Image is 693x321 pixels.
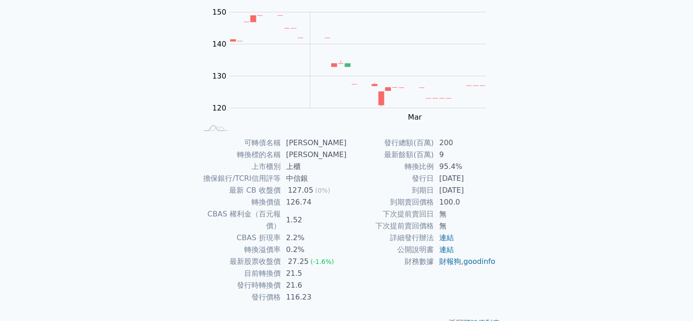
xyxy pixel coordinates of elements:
td: 財務數據 [347,256,434,268]
tspan: 150 [212,8,226,16]
span: (0%) [315,187,330,194]
td: 最新餘額(百萬) [347,149,434,161]
tspan: 120 [212,104,226,112]
td: CBAS 折現率 [197,232,281,244]
a: 財報狗 [439,257,461,266]
td: 下次提前賣回日 [347,208,434,220]
td: 轉換價值 [197,196,281,208]
td: 2.2% [281,232,347,244]
td: 21.6 [281,279,347,291]
div: 聊天小工具 [647,277,693,321]
iframe: Chat Widget [647,277,693,321]
td: [PERSON_NAME] [281,149,347,161]
td: 0.2% [281,244,347,256]
a: 連結 [439,233,454,242]
td: 95.4% [434,161,496,173]
td: 到期賣回價格 [347,196,434,208]
td: 轉換溢價率 [197,244,281,256]
div: 27.25 [286,256,311,268]
td: 到期日 [347,184,434,196]
tspan: Mar [408,113,422,121]
td: 200 [434,137,496,149]
td: 發行日 [347,173,434,184]
td: 中信銀 [281,173,347,184]
td: 100.0 [434,196,496,208]
td: 可轉債名稱 [197,137,281,149]
td: [PERSON_NAME] [281,137,347,149]
td: 擔保銀行/TCRI信用評等 [197,173,281,184]
td: [DATE] [434,173,496,184]
div: 127.05 [286,184,315,196]
td: 轉換標的名稱 [197,149,281,161]
td: 116.23 [281,291,347,303]
td: 下次提前賣回價格 [347,220,434,232]
td: 轉換比例 [347,161,434,173]
td: 無 [434,220,496,232]
td: , [434,256,496,268]
td: 發行時轉換價 [197,279,281,291]
td: 公開說明書 [347,244,434,256]
td: 9 [434,149,496,161]
td: 21.5 [281,268,347,279]
tspan: 130 [212,72,226,80]
td: 1.52 [281,208,347,232]
td: 上櫃 [281,161,347,173]
tspan: 140 [212,40,226,48]
td: 126.74 [281,196,347,208]
td: 最新 CB 收盤價 [197,184,281,196]
td: 無 [434,208,496,220]
td: 發行總額(百萬) [347,137,434,149]
td: 發行價格 [197,291,281,303]
td: [DATE] [434,184,496,196]
a: goodinfo [463,257,495,266]
td: 最新股票收盤價 [197,256,281,268]
span: (-1.6%) [310,258,334,265]
td: 目前轉換價 [197,268,281,279]
g: Chart [207,8,499,121]
td: 詳細發行辦法 [347,232,434,244]
td: 上市櫃別 [197,161,281,173]
a: 連結 [439,245,454,254]
td: CBAS 權利金（百元報價） [197,208,281,232]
